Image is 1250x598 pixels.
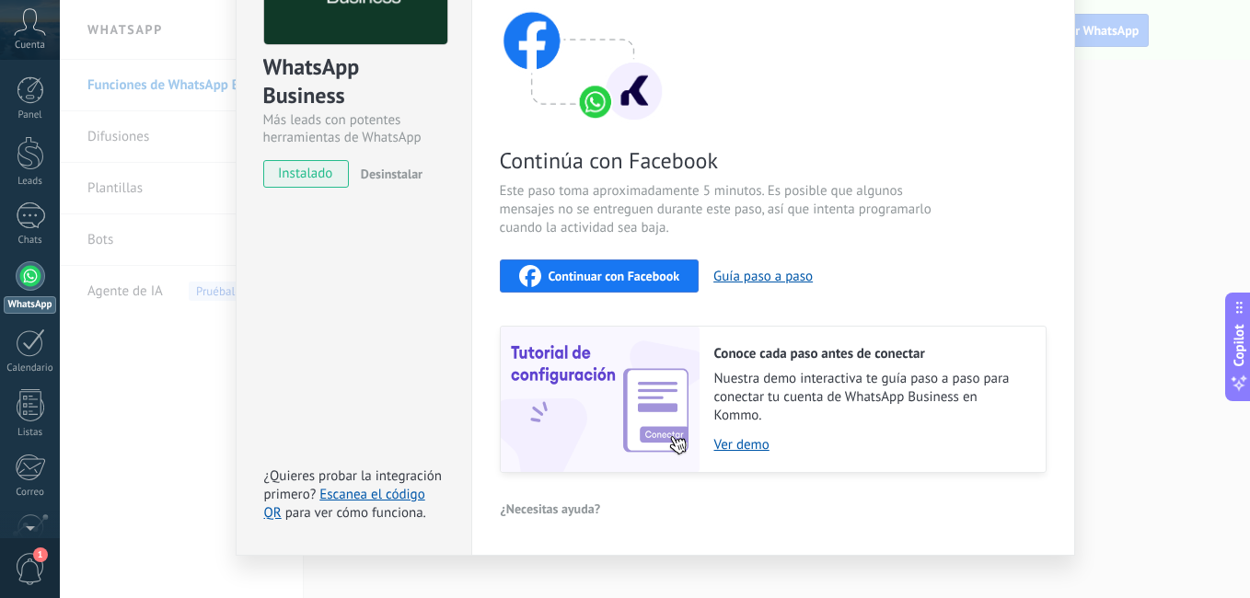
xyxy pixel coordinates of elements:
[500,146,938,175] span: Continúa con Facebook
[4,362,57,374] div: Calendario
[4,176,57,188] div: Leads
[714,370,1027,425] span: Nuestra demo interactiva te guía paso a paso para conectar tu cuenta de WhatsApp Business en Kommo.
[500,495,602,523] button: ¿Necesitas ayuda?
[263,111,445,146] div: Más leads con potentes herramientas de WhatsApp
[1230,325,1248,367] span: Copilot
[714,436,1027,454] a: Ver demo
[4,296,56,314] div: WhatsApp
[500,182,938,237] span: Este paso toma aproximadamente 5 minutos. Es posible que algunos mensajes no se entreguen durante...
[33,547,48,562] span: 1
[361,166,422,182] span: Desinstalar
[713,268,813,285] button: Guía paso a paso
[549,270,680,282] span: Continuar con Facebook
[4,109,57,121] div: Panel
[263,52,445,111] div: WhatsApp Business
[4,235,57,247] div: Chats
[500,259,700,293] button: Continuar con Facebook
[714,345,1027,362] h2: Conoce cada paso antes de conectar
[4,487,57,499] div: Correo
[501,502,601,515] span: ¿Necesitas ayuda?
[4,427,57,439] div: Listas
[353,160,422,188] button: Desinstalar
[285,504,426,522] span: para ver cómo funciona.
[264,160,348,188] span: instalado
[264,486,425,522] a: Escanea el código QR
[15,40,45,52] span: Cuenta
[264,467,443,503] span: ¿Quieres probar la integración primero?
